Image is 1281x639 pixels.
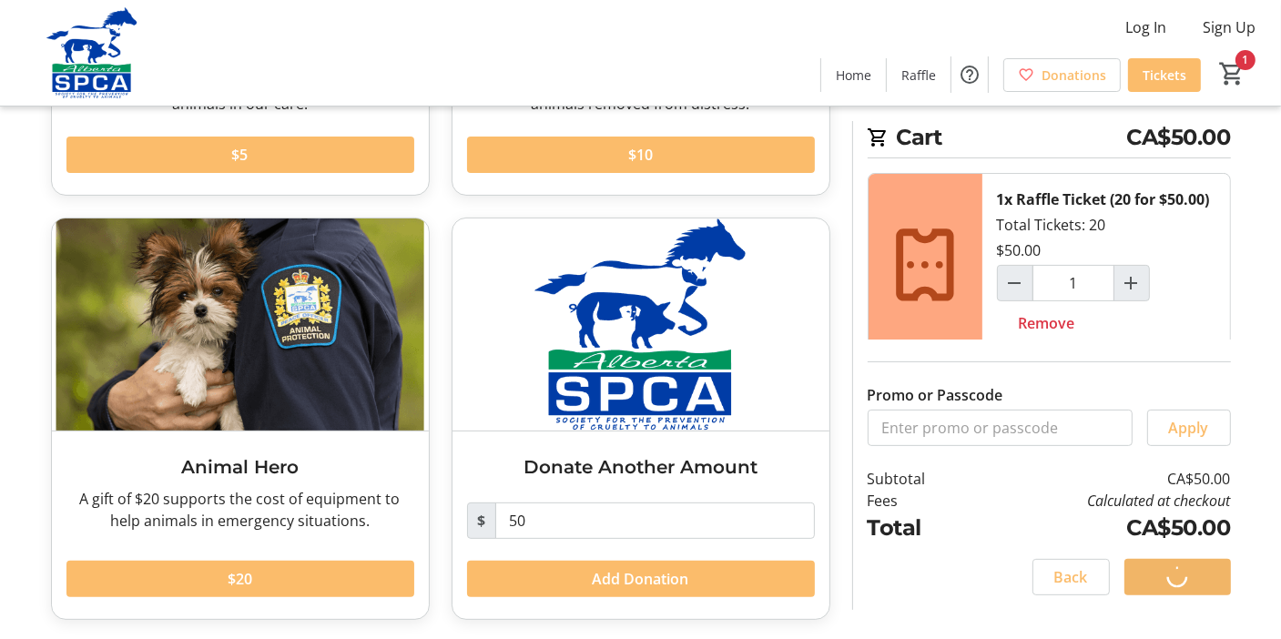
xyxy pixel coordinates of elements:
[1125,16,1166,38] span: Log In
[868,384,1003,406] label: Promo or Passcode
[1019,312,1075,334] span: Remove
[66,488,414,532] div: A gift of $20 supports the cost of equipment to help animals in emergency situations.
[1215,57,1248,90] button: Cart
[868,121,1231,158] h2: Cart
[868,468,973,490] td: Subtotal
[997,239,1042,261] div: $50.00
[887,58,951,92] a: Raffle
[982,174,1230,356] div: Total Tickets: 20
[1127,121,1231,154] span: CA$50.00
[1203,16,1256,38] span: Sign Up
[52,218,429,431] img: Animal Hero
[628,144,653,166] span: $10
[836,66,871,85] span: Home
[66,561,414,597] button: $20
[1143,66,1186,85] span: Tickets
[66,137,414,173] button: $5
[1114,266,1149,300] button: Increment by one
[467,561,815,597] button: Add Donation
[998,266,1032,300] button: Decrement by one
[901,66,936,85] span: Raffle
[1032,559,1110,595] button: Back
[467,502,496,539] span: $
[1128,58,1201,92] a: Tickets
[1003,58,1121,92] a: Donations
[1032,265,1114,301] input: Raffle Ticket (20 for $50.00) Quantity
[1111,13,1181,42] button: Log In
[1054,566,1088,588] span: Back
[868,410,1133,446] input: Enter promo or passcode
[1188,13,1270,42] button: Sign Up
[66,453,414,481] h3: Animal Hero
[997,188,1210,210] div: 1x Raffle Ticket (20 for $50.00)
[1147,410,1231,446] button: Apply
[467,453,815,481] h3: Donate Another Amount
[951,56,988,93] button: Help
[228,568,252,590] span: $20
[11,7,173,98] img: Alberta SPCA's Logo
[868,490,973,512] td: Fees
[868,512,973,544] td: Total
[495,502,815,539] input: Donation Amount
[972,490,1230,512] td: Calculated at checkout
[997,305,1097,341] button: Remove
[467,137,815,173] button: $10
[972,468,1230,490] td: CA$50.00
[1169,417,1209,439] span: Apply
[232,144,249,166] span: $5
[972,512,1230,544] td: CA$50.00
[593,568,689,590] span: Add Donation
[821,58,886,92] a: Home
[452,218,829,431] img: Donate Another Amount
[1042,66,1106,85] span: Donations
